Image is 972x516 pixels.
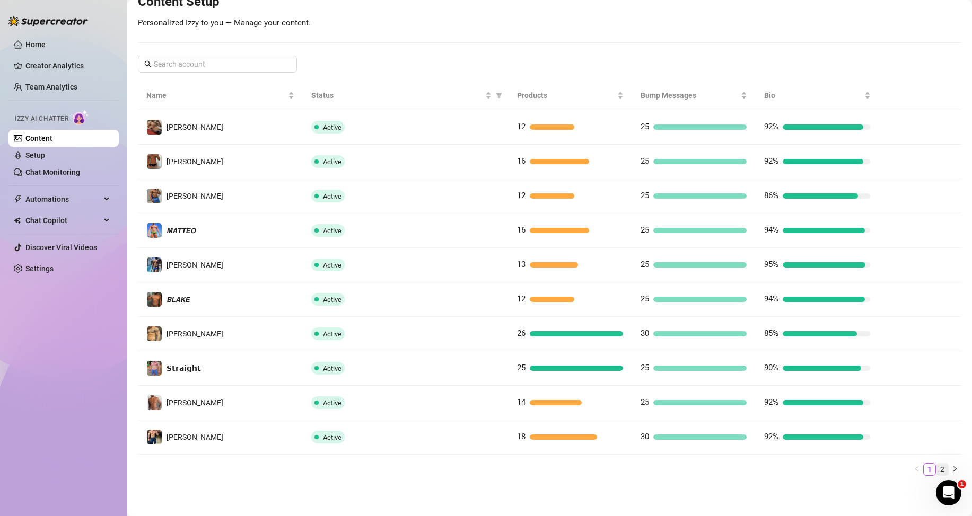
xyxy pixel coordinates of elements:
span: 92% [764,122,778,131]
li: 1 [923,463,936,476]
span: 92% [764,397,778,407]
span: filter [494,87,504,103]
a: Settings [25,264,54,273]
img: 𝗦𝘁𝗿𝗮𝗶𝗴𝗵𝘁 [147,361,162,376]
iframe: Intercom live chat [936,480,961,505]
img: Nathan [147,395,162,410]
span: Personalized Izzy to you — Manage your content. [138,18,311,28]
img: 𝙅𝙊𝙀 [147,326,162,341]
span: Active [323,364,341,372]
img: Arthur [147,257,162,272]
span: 12 [517,122,526,131]
span: Bump Messages [641,90,739,101]
span: 1 [958,480,966,488]
span: [PERSON_NAME] [167,157,223,166]
span: 25 [641,294,649,304]
img: Dylan [147,120,162,135]
span: right [952,466,958,472]
span: 25 [641,156,649,166]
span: Automations [25,191,101,208]
span: [PERSON_NAME] [167,123,223,131]
span: Products [517,90,615,101]
span: 92% [764,432,778,441]
span: 25 [517,363,526,372]
span: 30 [641,432,649,441]
span: 30 [641,328,649,338]
span: 12 [517,191,526,200]
a: Discover Viral Videos [25,243,97,252]
th: Status [303,81,509,110]
span: left [914,466,920,472]
a: Creator Analytics [25,57,110,74]
span: search [144,60,152,68]
a: Team Analytics [25,83,77,91]
a: Home [25,40,46,49]
button: right [949,463,961,476]
span: 𝘽𝙇𝘼𝙆𝙀 [167,295,190,304]
span: 95% [764,260,778,269]
span: 13 [517,260,526,269]
span: [PERSON_NAME] [167,330,223,338]
img: 𝘽𝙇𝘼𝙆𝙀 [147,292,162,307]
th: Name [138,81,303,110]
span: Chat Copilot [25,212,101,229]
li: 2 [936,463,949,476]
span: filter [496,92,502,99]
a: Content [25,134,52,143]
th: Bio [756,81,879,110]
span: Active [323,227,341,235]
span: 25 [641,397,649,407]
span: 92% [764,156,778,166]
span: Active [323,399,341,407]
img: Paul [147,430,162,444]
span: 94% [764,225,778,235]
span: Active [323,158,341,166]
span: Active [323,296,341,304]
span: Status [311,90,483,101]
th: Products [509,81,632,110]
li: Next Page [949,463,961,476]
span: 26 [517,328,526,338]
span: Active [323,433,341,441]
span: 85% [764,328,778,338]
span: 12 [517,294,526,304]
span: 25 [641,191,649,200]
a: 2 [936,464,948,475]
img: Anthony [147,154,162,169]
span: Izzy AI Chatter [15,114,68,124]
th: Bump Messages [632,81,756,110]
span: 86% [764,191,778,200]
span: 25 [641,260,649,269]
span: Name [146,90,286,101]
span: 14 [517,397,526,407]
img: AI Chatter [73,110,89,125]
img: logo-BBDzfeDw.svg [8,16,88,26]
span: Active [323,261,341,269]
a: Setup [25,151,45,159]
span: 90% [764,363,778,372]
span: Active [323,192,341,200]
span: 25 [641,363,649,372]
a: Chat Monitoring [25,168,80,176]
span: 94% [764,294,778,304]
span: 𝙈𝘼𝙏𝙏𝙀𝙊 [167,226,196,235]
span: 25 [641,225,649,235]
span: 𝗦𝘁𝗿𝗮𝗶𝗴𝗵𝘁 [167,364,201,372]
span: Active [323,123,341,131]
span: [PERSON_NAME] [167,192,223,200]
span: [PERSON_NAME] [167,261,223,269]
button: left [910,463,923,476]
span: 18 [517,432,526,441]
a: 1 [924,464,935,475]
span: 16 [517,225,526,235]
img: 𝙈𝘼𝙏𝙏𝙀𝙊 [147,223,162,238]
span: Active [323,330,341,338]
span: [PERSON_NAME] [167,398,223,407]
input: Search account [154,58,282,70]
span: Bio [764,90,862,101]
span: 25 [641,122,649,131]
span: [PERSON_NAME] [167,433,223,441]
img: Chat Copilot [14,217,21,224]
span: thunderbolt [14,195,22,203]
span: 16 [517,156,526,166]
